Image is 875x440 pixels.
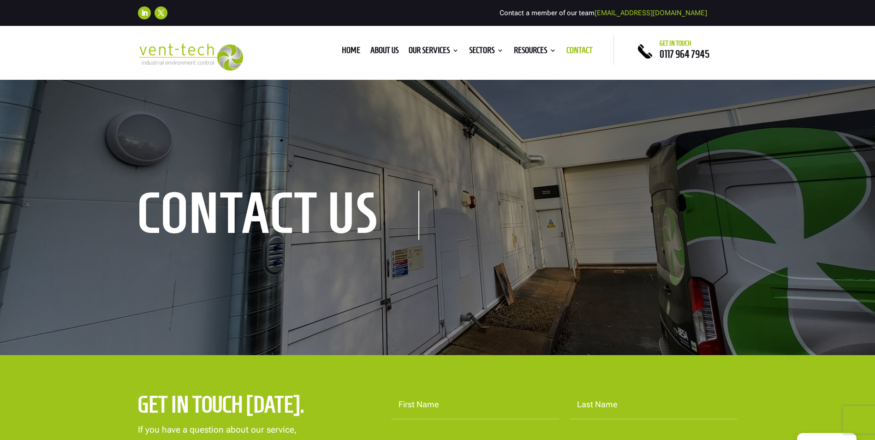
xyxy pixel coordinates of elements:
[138,43,244,71] img: 2023-09-27T08_35_16.549ZVENT-TECH---Clear-background
[566,47,593,57] a: Contact
[500,9,707,17] span: Contact a member of our team
[138,191,419,240] h1: contact us
[660,40,691,47] span: Get in touch
[138,391,330,423] h2: Get in touch [DATE].
[409,47,459,57] a: Our Services
[469,47,504,57] a: Sectors
[342,47,360,57] a: Home
[570,391,738,419] input: Last Name
[138,6,151,19] a: Follow on LinkedIn
[391,391,559,419] input: First Name
[595,9,707,17] a: [EMAIL_ADDRESS][DOMAIN_NAME]
[155,6,167,19] a: Follow on X
[660,48,709,59] a: 0117 964 7945
[370,47,399,57] a: About us
[514,47,556,57] a: Resources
